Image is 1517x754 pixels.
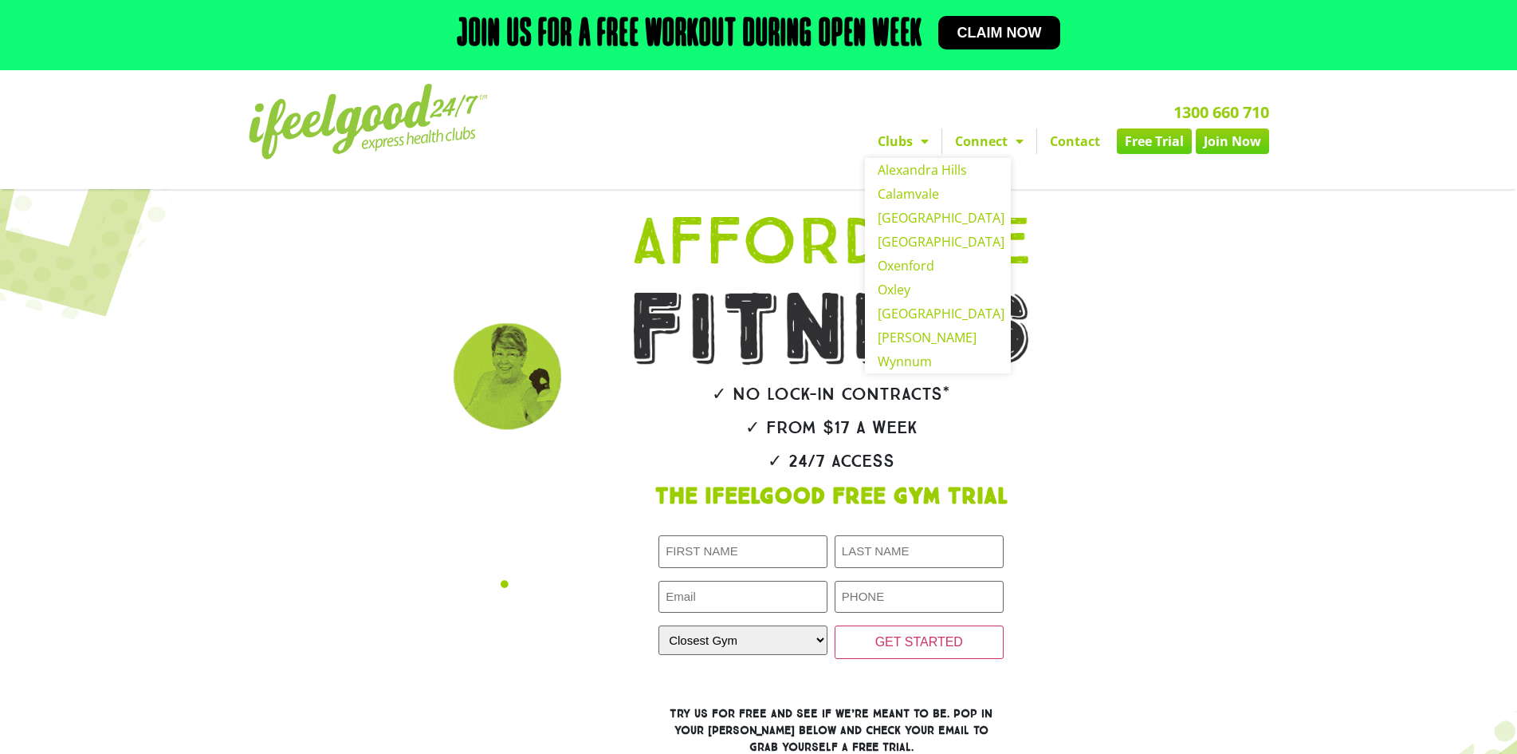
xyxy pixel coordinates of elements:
input: LAST NAME [835,535,1004,568]
input: FIRST NAME [658,535,827,568]
a: Oxenford [865,254,1011,278]
span: Claim now [957,26,1042,40]
a: Calamvale [865,182,1011,206]
a: [PERSON_NAME] [865,326,1011,349]
a: Oxley [865,278,1011,302]
a: Join Now [1196,128,1269,154]
input: Email [658,581,827,614]
a: Wynnum [865,349,1011,373]
h2: ✓ From $17 a week [585,419,1078,436]
input: GET STARTED [835,626,1004,659]
a: Alexandra Hills [865,158,1011,182]
input: PHONE [835,581,1004,614]
a: [GEOGRAPHIC_DATA] [865,230,1011,254]
a: 1300 660 710 [1173,101,1269,123]
a: Contact [1037,128,1113,154]
h2: Join us for a free workout during open week [457,16,922,54]
h2: ✓ No lock-in contracts* [585,385,1078,403]
nav: Menu [611,128,1269,154]
a: [GEOGRAPHIC_DATA] [865,206,1011,230]
ul: Clubs [865,158,1011,373]
h2: ✓ 24/7 Access [585,452,1078,470]
a: Clubs [865,128,941,154]
h1: The IfeelGood Free Gym Trial [585,486,1078,508]
a: Claim now [938,16,1061,49]
a: [GEOGRAPHIC_DATA] [865,302,1011,326]
a: Connect [942,128,1036,154]
a: Free Trial [1117,128,1192,154]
